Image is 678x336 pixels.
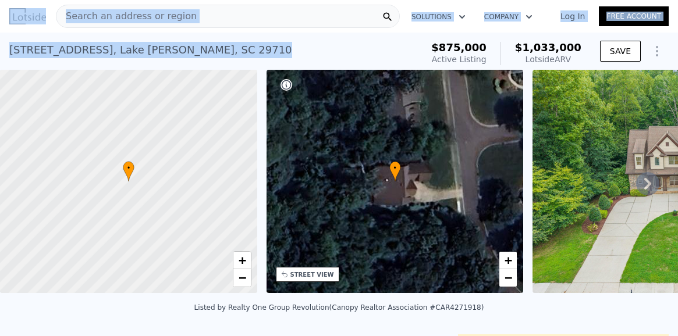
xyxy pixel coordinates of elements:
[515,53,581,65] div: Lotside ARV
[600,41,641,62] button: SAVE
[233,252,251,269] a: Zoom in
[499,252,517,269] a: Zoom in
[123,163,134,173] span: •
[505,253,512,267] span: +
[9,42,292,58] div: [STREET_ADDRESS] , Lake [PERSON_NAME] , SC 29710
[546,10,599,22] a: Log In
[431,41,487,53] span: $875,000
[499,269,517,287] a: Zoom out
[402,6,475,27] button: Solutions
[238,253,246,267] span: +
[505,270,512,285] span: −
[645,40,669,63] button: Show Options
[475,6,542,27] button: Company
[9,8,46,24] img: Lotside
[599,6,669,26] a: Free Account
[123,161,134,181] div: •
[515,41,581,53] span: $1,033,000
[238,270,246,285] span: −
[389,161,401,181] div: •
[233,269,251,287] a: Zoom out
[432,55,487,64] span: Active Listing
[290,270,334,279] div: STREET VIEW
[194,303,484,312] div: Listed by Realty One Group Revolution (Canopy Realtor Association #CAR4271918)
[56,9,197,23] span: Search an address or region
[389,163,401,173] span: •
